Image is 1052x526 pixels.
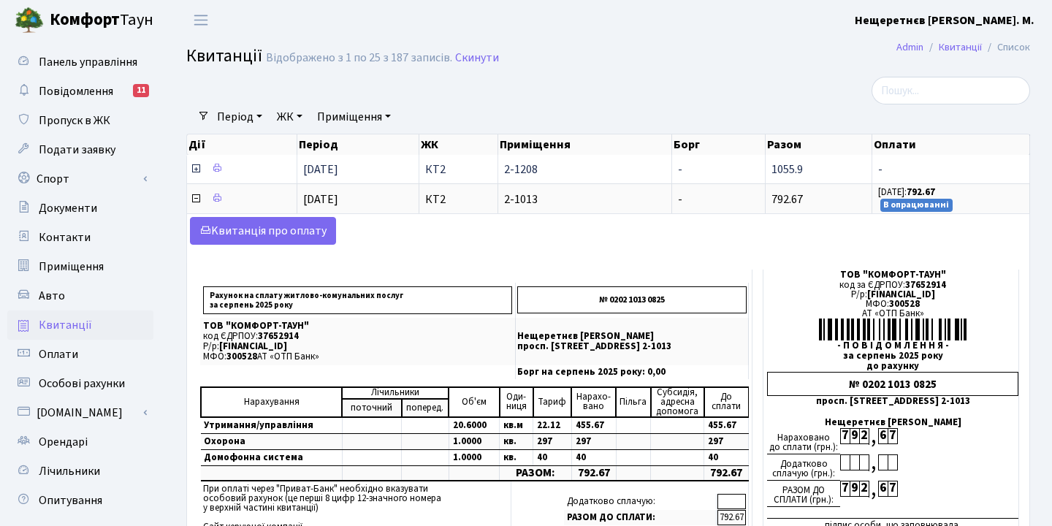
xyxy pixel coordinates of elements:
span: Документи [39,200,97,216]
a: Особові рахунки [7,369,153,398]
span: 2-1208 [504,164,666,175]
a: Приміщення [7,252,153,281]
div: РАЗОМ ДО СПЛАТИ (грн.): [767,481,840,507]
span: - [678,161,682,178]
td: Домофонна система [201,449,342,465]
div: до рахунку [767,362,1018,371]
a: ЖК [271,104,308,129]
div: 2 [859,481,869,497]
a: Авто [7,281,153,310]
div: МФО: [767,300,1018,309]
td: 40 [533,449,571,465]
td: РАЗОМ: [500,465,572,481]
div: 9 [850,481,859,497]
th: ЖК [419,134,498,155]
div: 7 [840,481,850,497]
td: Лічильники [342,387,449,399]
div: № 0202 1013 0825 [767,372,1018,396]
span: Контакти [39,229,91,245]
div: 9 [850,428,859,444]
span: 37652914 [905,278,946,291]
td: Тариф [533,387,571,417]
span: 300528 [889,297,920,310]
div: Р/р: [767,290,1018,300]
div: за серпень 2025 року [767,351,1018,361]
a: Документи [7,194,153,223]
a: Спорт [7,164,153,194]
td: 792.67 [717,510,746,525]
p: Р/р: [203,342,512,351]
th: Приміщення [498,134,672,155]
p: № 0202 1013 0825 [517,286,747,313]
span: Панель управління [39,54,137,70]
a: [DOMAIN_NAME] [7,398,153,427]
div: ТОВ "КОМФОРТ-ТАУН" [767,270,1018,280]
span: 792.67 [771,191,803,207]
td: РАЗОМ ДО СПЛАТИ: [564,510,717,525]
small: В опрацюванні [880,199,953,212]
td: Субсидія, адресна допомога [651,387,704,417]
span: Квитанції [186,43,262,69]
span: Таун [50,8,153,33]
div: 7 [888,428,897,444]
th: Оплати [872,134,1030,155]
a: Приміщення [311,104,397,129]
th: Разом [766,134,873,155]
td: 40 [704,449,749,465]
p: код ЄДРПОУ: [203,332,512,341]
td: кв.м [500,417,533,434]
a: Панель управління [7,47,153,77]
a: Опитування [7,486,153,515]
p: МФО: АТ «ОТП Банк» [203,352,512,362]
a: Kвитанція про оплату [190,217,336,245]
a: Квитанції [7,310,153,340]
span: 1055.9 [771,161,803,178]
span: 300528 [226,350,257,363]
td: 297 [571,433,616,449]
div: Нещеретнєв [PERSON_NAME] [767,418,1018,427]
div: Відображено з 1 по 25 з 187 записів. [266,51,452,65]
a: Нещеретнєв [PERSON_NAME]. М. [855,12,1034,29]
a: Скинути [455,51,499,65]
a: Подати заявку [7,135,153,164]
td: Пільга [616,387,650,417]
span: Оплати [39,346,78,362]
td: 792.67 [571,465,616,481]
td: 20.6000 [449,417,499,434]
a: Період [211,104,268,129]
span: [DATE] [303,191,338,207]
td: 40 [571,449,616,465]
span: Приміщення [39,259,104,275]
td: Оди- ниця [500,387,533,417]
span: КТ2 [425,194,491,205]
div: 7 [888,481,897,497]
td: Додатково сплачую: [564,494,717,509]
span: Подати заявку [39,142,115,158]
div: , [869,428,878,445]
nav: breadcrumb [874,32,1052,63]
small: [DATE]: [878,186,935,199]
div: - П О В І Д О М Л Е Н Н Я - [767,341,1018,351]
div: 6 [878,481,888,497]
p: ТОВ "КОМФОРТ-ТАУН" [203,321,512,331]
span: Опитування [39,492,102,508]
td: До cплати [704,387,749,417]
span: Орендарі [39,434,88,450]
span: Повідомлення [39,83,113,99]
div: Нараховано до сплати (грн.): [767,428,840,454]
b: 792.67 [907,186,935,199]
td: 455.67 [704,417,749,434]
td: 1.0000 [449,449,499,465]
b: Нещеретнєв [PERSON_NAME]. М. [855,12,1034,28]
td: Нарахо- вано [571,387,616,417]
p: Рахунок на сплату житлово-комунальних послуг за серпень 2025 року [203,286,512,314]
b: Комфорт [50,8,120,31]
div: 6 [878,428,888,444]
span: [FINANCIAL_ID] [867,288,935,301]
span: [DATE] [303,161,338,178]
div: просп. [STREET_ADDRESS] 2-1013 [767,397,1018,406]
td: поточний [342,399,402,417]
th: Дії [187,134,297,155]
td: Об'єм [449,387,499,417]
a: Пропуск в ЖК [7,106,153,135]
